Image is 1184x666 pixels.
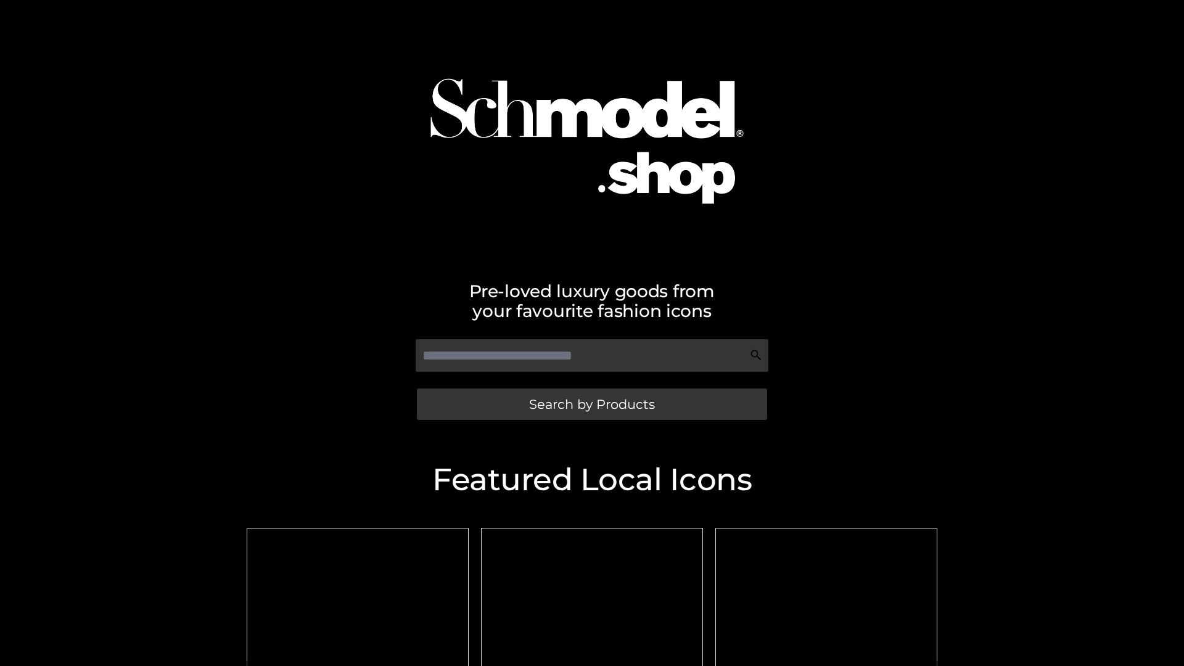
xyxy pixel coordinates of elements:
img: Search Icon [750,349,762,361]
span: Search by Products [529,398,655,411]
h2: Pre-loved luxury goods from your favourite fashion icons [240,281,943,321]
a: Search by Products [417,388,767,420]
h2: Featured Local Icons​ [240,464,943,495]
